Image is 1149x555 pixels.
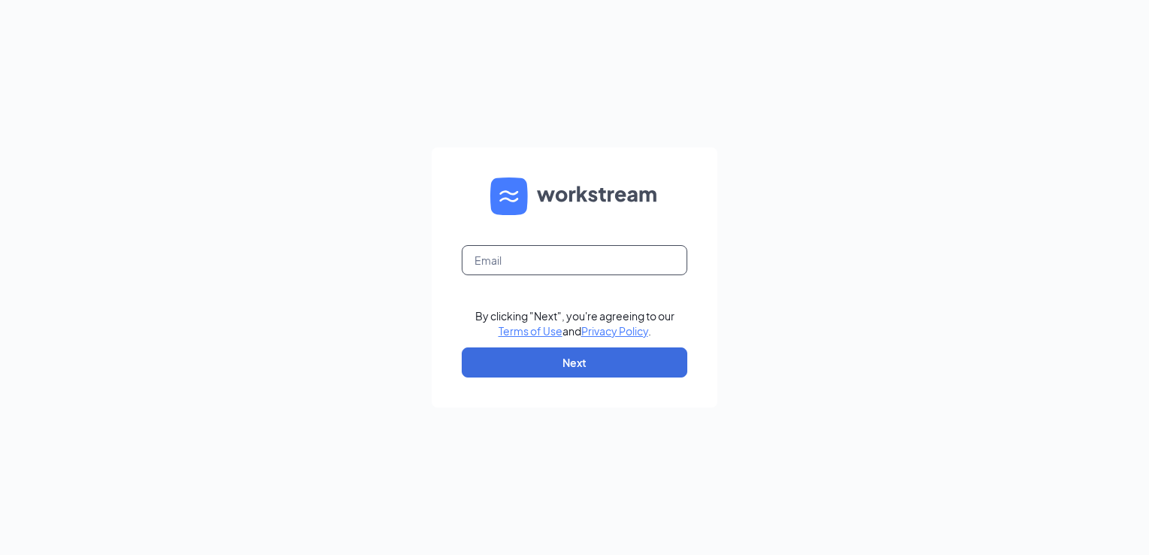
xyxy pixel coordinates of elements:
a: Privacy Policy [581,324,648,338]
input: Email [462,245,687,275]
div: By clicking "Next", you're agreeing to our and . [475,308,675,338]
a: Terms of Use [499,324,562,338]
button: Next [462,347,687,378]
img: WS logo and Workstream text [490,177,659,215]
